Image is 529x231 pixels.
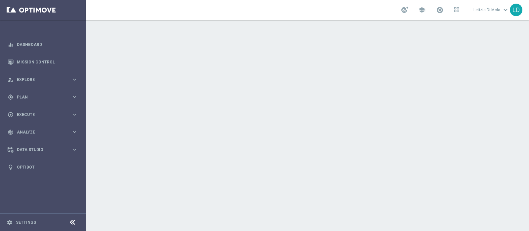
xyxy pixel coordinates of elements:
a: Letizia Di Molakeyboard_arrow_down [473,5,510,15]
span: Explore [17,78,71,82]
button: track_changes Analyze keyboard_arrow_right [7,130,78,135]
i: person_search [8,77,14,83]
div: Execute [8,112,71,118]
button: play_circle_outline Execute keyboard_arrow_right [7,112,78,117]
button: person_search Explore keyboard_arrow_right [7,77,78,82]
i: track_changes [8,129,14,135]
span: Execute [17,113,71,117]
button: gps_fixed Plan keyboard_arrow_right [7,95,78,100]
button: Mission Control [7,59,78,65]
i: keyboard_arrow_right [71,129,78,135]
div: Optibot [8,158,78,176]
div: Mission Control [8,53,78,71]
div: Dashboard [8,36,78,53]
i: keyboard_arrow_right [71,94,78,100]
span: Analyze [17,130,71,134]
div: Explore [8,77,71,83]
button: lightbulb Optibot [7,165,78,170]
i: keyboard_arrow_right [71,111,78,118]
i: lightbulb [8,164,14,170]
div: Data Studio [8,147,71,153]
a: Mission Control [17,53,78,71]
span: Plan [17,95,71,99]
i: keyboard_arrow_right [71,76,78,83]
div: Analyze [8,129,71,135]
a: Optibot [17,158,78,176]
i: play_circle_outline [8,112,14,118]
span: keyboard_arrow_down [502,6,509,14]
button: Data Studio keyboard_arrow_right [7,147,78,152]
span: Data Studio [17,148,71,152]
i: settings [7,219,13,225]
div: Plan [8,94,71,100]
a: Dashboard [17,36,78,53]
i: gps_fixed [8,94,14,100]
div: LD [510,4,522,16]
a: Settings [16,220,36,224]
button: equalizer Dashboard [7,42,78,47]
span: school [418,6,426,14]
i: equalizer [8,42,14,48]
i: keyboard_arrow_right [71,146,78,153]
